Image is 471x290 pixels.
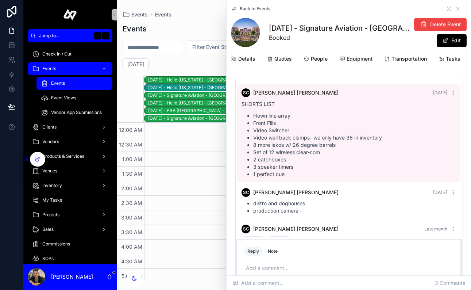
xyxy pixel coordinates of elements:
[28,150,112,163] a: Products & Services
[117,141,144,148] span: 12:30 AM
[28,223,112,236] a: Sales
[253,119,456,127] li: Front Fills
[127,61,144,68] h2: [DATE]
[42,66,56,72] span: Events
[42,241,70,247] span: Commissions
[433,190,447,195] span: [DATE]
[51,95,76,101] span: Event Views
[269,23,412,33] h1: [DATE] - Signature Aviation - [GEOGRAPHIC_DATA] - [GEOGRAPHIC_DATA] Royale - rec6Y6FagCyyVF5RJ
[265,247,281,256] button: Note
[186,40,252,54] button: Select Button
[28,135,112,148] a: Vendors
[39,33,91,39] span: Jump to...
[243,90,249,96] span: SC
[253,89,339,96] span: [PERSON_NAME] [PERSON_NAME]
[433,90,447,95] span: [DATE]
[119,185,144,191] span: 2:00 AM
[269,33,412,42] span: Booked
[148,84,470,91] div: 10/20/2025 - Hello Florida - Orlando - Omni Orlando Resort Champions Gate - recq4Oi9o8KmWaDBr
[42,51,72,57] span: Check In / Out
[435,279,465,287] span: 3 Comments
[120,171,144,177] span: 1:30 AM
[131,11,148,18] span: Events
[42,168,57,174] span: Venues
[242,100,456,108] p: SHORTS LIST
[148,92,470,98] div: [DATE] - Signature Aviation - [GEOGRAPHIC_DATA] - [GEOGRAPHIC_DATA] Royale - recma45Ildpa3WtnL
[253,141,456,149] li: 8 more lekos w/ 26 degree barrels
[253,163,456,171] li: 3 speaker timers
[119,258,144,264] span: 4:30 AM
[231,52,255,67] a: Details
[36,91,112,104] a: Event Views
[232,279,284,287] span: Add a comment...
[253,127,456,134] li: Video Switcher
[268,248,278,254] div: Note
[42,183,62,188] span: Inventory
[192,43,237,51] span: Filter Event Status
[42,226,54,232] span: Sales
[119,244,144,250] span: 4:00 AM
[231,6,270,12] a: Back to Events
[253,189,339,196] span: [PERSON_NAME] [PERSON_NAME]
[51,110,102,115] span: Vendor App Submissions
[148,107,470,114] div: 10/20/2025 - PRA Orlando - Orlando - Signia by Hilton Orlando Bonnet Creek - recKvgEPsdQEYPH04
[42,124,57,130] span: Clients
[238,55,255,62] span: Details
[446,55,460,62] span: Tasks
[119,229,144,235] span: 3:30 AM
[120,156,144,162] span: 1:00 AM
[243,226,249,232] span: SC
[253,149,456,156] li: Set of 12 wireless clear-com
[148,100,470,106] div: [DATE] - Hello [US_STATE] - [GEOGRAPHIC_DATA][PERSON_NAME][GEOGRAPHIC_DATA] - recp3hU09BtQCeZwx
[253,112,456,119] li: Flown line array
[253,134,456,141] li: Video wall back clamps- we only have 36 in inventory
[28,194,112,207] a: My Tasks
[123,11,148,18] a: Events
[304,52,328,67] a: People
[103,33,109,39] span: K
[148,77,470,83] div: [DATE] - Hello [US_STATE] - [GEOGRAPHIC_DATA][PERSON_NAME][GEOGRAPHIC_DATA] - rec2izpV3VxHYF9n5
[240,6,270,12] span: Back to Events
[253,225,339,233] span: [PERSON_NAME] [PERSON_NAME]
[384,52,427,67] a: Transportation
[123,24,147,34] h1: Events
[439,52,460,67] a: Tasks
[119,200,144,206] span: 2:30 AM
[42,139,59,145] span: Vendors
[267,52,292,67] a: Quotes
[253,207,456,214] li: production camera -
[23,42,117,264] div: scrollable content
[414,18,467,31] button: Delete Event
[36,106,112,119] a: Vendor App Submissions
[117,127,144,133] span: 12:00 AM
[148,77,470,83] div: 10/20/2025 - Hello Florida - Orlando - Walt Disney World Dolphin Resort - rec2izpV3VxHYF9n5
[430,21,461,28] span: Delete Event
[28,164,112,178] a: Venues
[42,212,59,218] span: Projects
[243,190,249,195] span: SC
[28,47,112,61] a: Check In / Out
[28,208,112,221] a: Projects
[119,214,144,221] span: 3:00 AM
[28,62,112,75] a: Events
[148,115,470,121] div: [DATE] - Signature Aviation - [GEOGRAPHIC_DATA] - [GEOGRAPHIC_DATA] Royale - rec6Y6FagCyyVF5RJ
[28,121,112,134] a: Clients
[51,80,65,86] span: Events
[42,197,62,203] span: My Tasks
[28,252,112,265] a: SOPs
[28,179,112,192] a: Inventory
[42,256,54,262] span: SOPs
[155,11,171,18] span: Events
[36,77,112,90] a: Events
[253,171,456,178] li: 1 perfect cue
[437,34,467,47] button: Edit
[28,29,112,42] button: Jump to...K
[148,108,470,114] div: [DATE] - PRA [GEOGRAPHIC_DATA] - [GEOGRAPHIC_DATA] - Signia by [PERSON_NAME] [PERSON_NAME] Creek ...
[63,9,77,20] img: App logo
[253,200,456,207] li: distro and doghouses
[120,273,144,279] span: 5:00 AM
[148,85,470,91] div: [DATE] - Hello [US_STATE] - [GEOGRAPHIC_DATA] - [GEOGRAPHIC_DATA] Champions Gate - recq4Oi9o8KmWaDBr
[42,153,84,159] span: Products & Services
[253,156,456,163] li: 2 catchboxes
[339,52,372,67] a: Equipment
